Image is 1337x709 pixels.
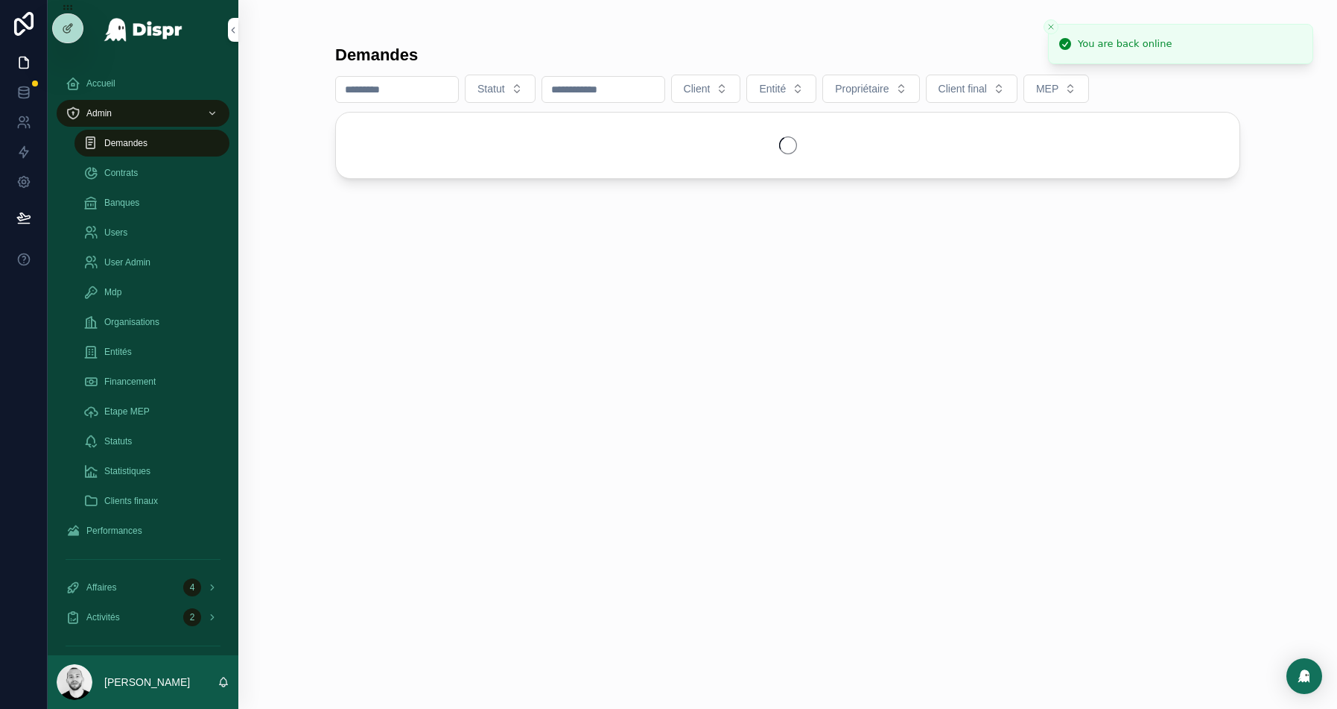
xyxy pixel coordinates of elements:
[1078,37,1172,51] div: You are back online
[477,81,505,96] span: Statut
[86,525,142,537] span: Performances
[104,376,156,388] span: Financement
[86,107,112,119] span: Admin
[74,130,229,157] a: Demandes
[74,488,229,514] a: Clients finaux
[183,579,201,596] div: 4
[74,398,229,425] a: Etape MEP
[104,256,150,268] span: User Admin
[104,495,158,507] span: Clients finaux
[74,428,229,455] a: Statuts
[1286,658,1322,694] div: Open Intercom Messenger
[74,368,229,395] a: Financement
[939,81,987,96] span: Client final
[104,435,132,447] span: Statuts
[104,137,147,149] span: Demandes
[86,582,116,593] span: Affaires
[57,604,229,631] a: Activités2
[57,70,229,97] a: Accueil
[104,406,150,417] span: Etape MEP
[74,160,229,186] a: Contrats
[86,78,115,89] span: Accueil
[74,338,229,365] a: Entités
[759,81,786,96] span: Entité
[104,675,190,690] p: [PERSON_NAME]
[104,167,138,179] span: Contrats
[746,75,816,103] button: Select Button
[57,517,229,544] a: Performances
[74,309,229,335] a: Organisations
[74,458,229,485] a: Statistiques
[1044,19,1058,34] button: Close toast
[104,316,159,328] span: Organisations
[1023,75,1089,103] button: Select Button
[74,279,229,306] a: Mdp
[104,227,127,239] span: Users
[104,286,121,298] span: Mdp
[86,611,120,623] span: Activités
[183,608,201,626] div: 2
[57,100,229,127] a: Admin
[74,189,229,216] a: Banques
[104,465,150,477] span: Statistiques
[57,574,229,601] a: Affaires4
[926,75,1017,103] button: Select Button
[671,75,741,103] button: Select Button
[48,60,238,655] div: scrollable content
[335,45,418,66] h1: Demandes
[74,249,229,276] a: User Admin
[104,197,139,209] span: Banques
[104,18,183,42] img: App logo
[684,81,711,96] span: Client
[74,219,229,246] a: Users
[465,75,536,103] button: Select Button
[835,81,889,96] span: Propriétaire
[822,75,919,103] button: Select Button
[1036,81,1058,96] span: MEP
[104,346,132,358] span: Entités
